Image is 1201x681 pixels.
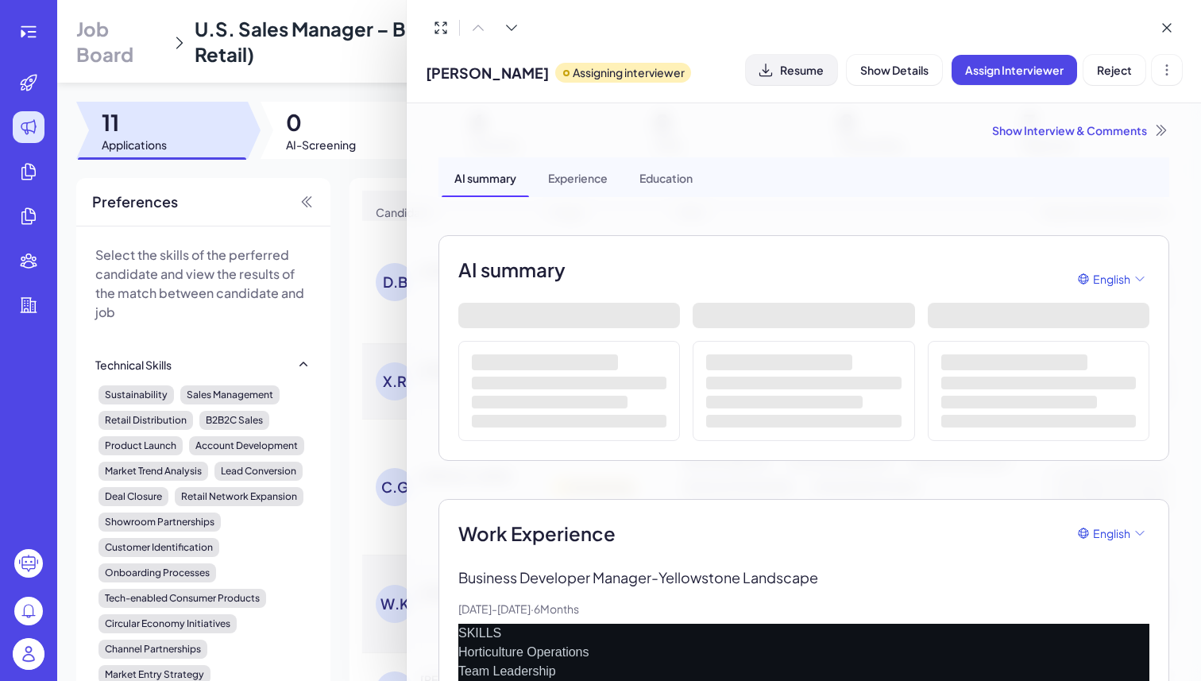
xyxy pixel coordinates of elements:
button: Reject [1083,55,1145,85]
span: Resume [780,63,824,77]
span: Reject [1097,63,1132,77]
span: Work Experience [458,519,616,548]
button: Resume [746,55,837,85]
span: Show Details [860,63,929,77]
div: Show Interview & Comments [438,122,1169,138]
div: Experience [535,157,620,197]
span: Assign Interviewer [965,63,1064,77]
p: Business Developer Manager - Yellowstone Landscape [458,567,1149,588]
h2: AI summary [458,255,566,284]
div: Education [627,157,705,197]
button: Assign Interviewer [952,55,1077,85]
span: [PERSON_NAME] [426,62,549,83]
div: AI summary [442,157,529,197]
span: English [1093,271,1130,288]
p: Assigning interviewer [573,64,685,81]
p: [DATE] - [DATE] · 6 Months [458,601,1149,617]
button: Show Details [847,55,942,85]
span: English [1093,525,1130,542]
